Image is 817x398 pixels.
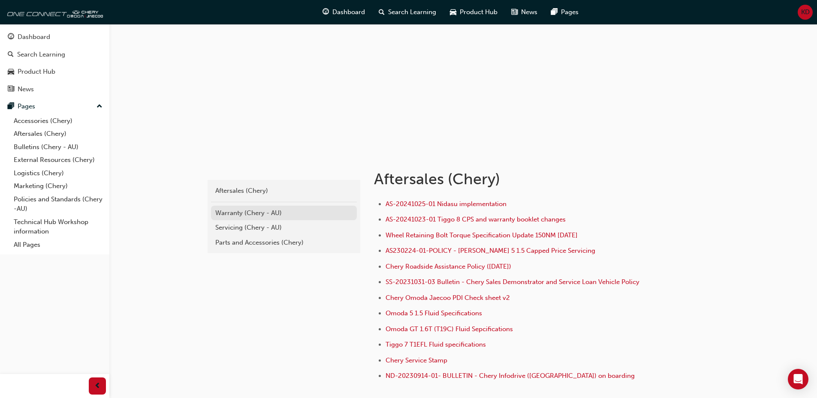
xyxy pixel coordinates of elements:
a: External Resources (Chery) [10,153,106,167]
a: Logistics (Chery) [10,167,106,180]
a: Marketing (Chery) [10,180,106,193]
a: AS-20241025-01 Nidasu implementation [386,200,506,208]
div: Pages [18,102,35,111]
span: up-icon [96,101,103,112]
a: Omoda 5 1.5 Fluid Specifications [386,309,482,317]
span: KD [801,7,810,17]
div: Dashboard [18,32,50,42]
a: Aftersales (Chery) [211,183,357,198]
a: Bulletins (Chery - AU) [10,141,106,154]
a: Search Learning [3,47,106,63]
a: Policies and Standards (Chery -AU) [10,193,106,215]
a: search-iconSearch Learning [372,3,443,21]
span: Pages [561,7,579,17]
div: Aftersales (Chery) [215,186,353,196]
div: Parts and Accessories (Chery) [215,238,353,248]
span: pages-icon [551,7,558,18]
a: AS230224-01-POLICY - [PERSON_NAME] 5 1.5 Capped Price Servicing [386,247,595,254]
a: Technical Hub Workshop information [10,215,106,238]
div: Servicing (Chery - AU) [215,223,353,233]
button: DashboardSearch LearningProduct HubNews [3,27,106,99]
a: guage-iconDashboard [316,3,372,21]
a: ND-20230914-01- BULLETIN - Chery Infodrive ([GEOGRAPHIC_DATA]) on boarding [386,372,635,380]
a: Omoda GT 1.6T (T19C) Fluid Sepcifications [386,325,513,333]
a: News [3,81,106,97]
span: Dashboard [332,7,365,17]
a: Wheel Retaining Bolt Torque Specification Update 150NM [DATE] [386,231,578,239]
div: News [18,84,34,94]
a: AS-20241023-01 Tiggo 8 CPS and warranty booklet changes [386,215,566,223]
button: Pages [3,99,106,114]
img: oneconnect [4,3,103,21]
a: Chery Omoda Jaecoo PDI Check sheet v2 [386,294,510,302]
span: News [521,7,537,17]
a: All Pages [10,238,106,251]
span: car-icon [450,7,456,18]
div: Warranty (Chery - AU) [215,208,353,218]
a: SS-20231031-03 Bulletin - Chery Sales Demonstrator and Service Loan Vehicle Policy [386,278,639,286]
a: car-iconProduct Hub [443,3,504,21]
div: Product Hub [18,67,55,77]
div: Open Intercom Messenger [788,369,808,389]
a: Warranty (Chery - AU) [211,206,357,221]
span: search-icon [8,51,14,59]
a: Servicing (Chery - AU) [211,220,357,235]
span: news-icon [8,86,14,93]
span: guage-icon [8,33,14,41]
a: Parts and Accessories (Chery) [211,235,357,250]
a: Chery Service Stamp [386,356,447,364]
h1: Aftersales (Chery) [374,170,655,189]
div: Search Learning [17,50,65,60]
span: guage-icon [323,7,329,18]
a: Chery Roadside Assistance Policy ([DATE]) [386,263,511,270]
a: news-iconNews [504,3,544,21]
a: Accessories (Chery) [10,114,106,128]
a: Dashboard [3,29,106,45]
a: pages-iconPages [544,3,585,21]
button: KD [798,5,813,20]
span: search-icon [379,7,385,18]
span: Search Learning [388,7,436,17]
span: news-icon [511,7,518,18]
span: Product Hub [460,7,497,17]
span: pages-icon [8,103,14,111]
a: Tiggo 7 T1EFL Fluid specifications [386,341,486,348]
span: prev-icon [94,381,101,392]
span: car-icon [8,68,14,76]
a: Product Hub [3,64,106,80]
a: Aftersales (Chery) [10,127,106,141]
